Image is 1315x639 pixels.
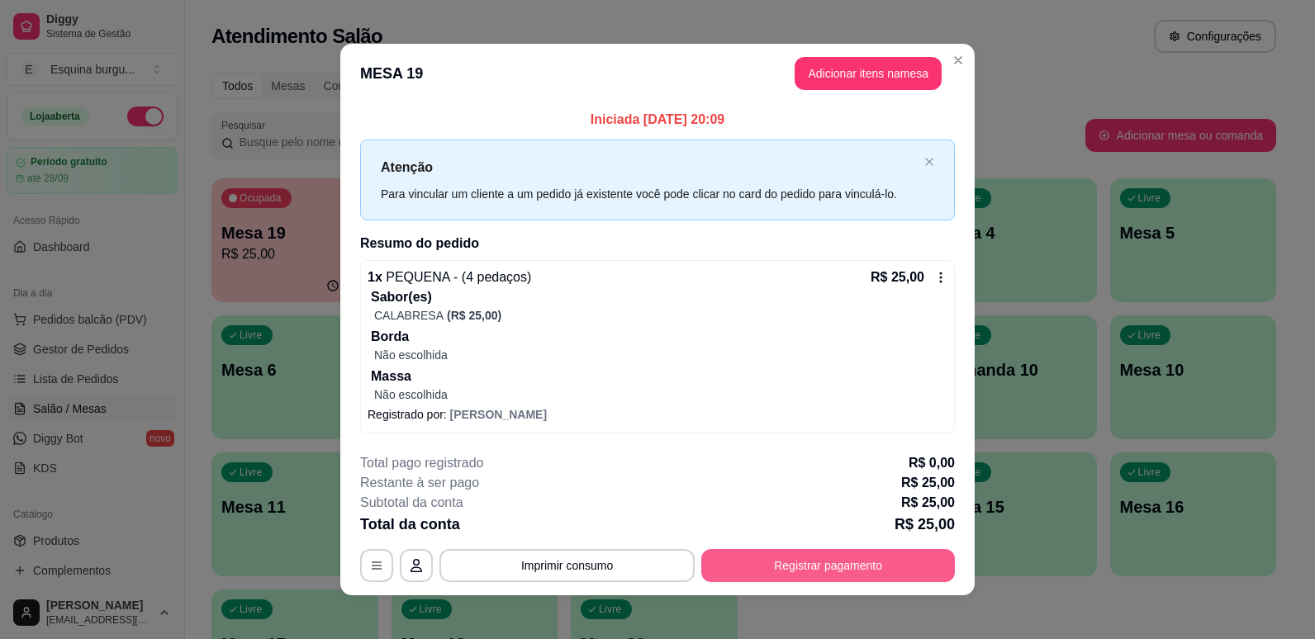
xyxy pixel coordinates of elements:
p: Total da conta [360,513,460,536]
p: Iniciada [DATE] 20:09 [360,110,955,130]
p: Não escolhida [374,347,947,363]
button: close [924,157,934,168]
p: R$ 25,00 [901,473,955,493]
p: R$ 25,00 [871,267,924,287]
button: Adicionar itens namesa [795,57,942,90]
p: Registrado por: [368,406,947,423]
button: Close [945,47,971,73]
button: Imprimir consumo [439,549,695,582]
p: R$ 25,00 [901,493,955,513]
p: Borda [371,327,947,347]
h2: Resumo do pedido [360,234,955,253]
span: PEQUENA - (4 pedaços) [382,270,532,284]
p: R$ 0,00 [909,453,955,473]
p: (R$ 25,00) [447,307,501,324]
p: Não escolhida [374,386,947,403]
span: close [924,157,934,167]
p: Sabor(es) [371,287,947,307]
p: Subtotal da conta [360,493,463,513]
button: Registrar pagamento [701,549,955,582]
p: Massa [371,367,947,386]
span: [PERSON_NAME] [450,408,547,421]
p: R$ 25,00 [895,513,955,536]
p: Total pago registrado [360,453,483,473]
p: 1 x [368,267,531,287]
p: CALABRESA [374,307,444,324]
p: Atenção [381,157,918,177]
header: MESA 19 [340,44,975,103]
div: Para vincular um cliente a um pedido já existente você pode clicar no card do pedido para vinculá... [381,185,918,203]
p: Restante à ser pago [360,473,479,493]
